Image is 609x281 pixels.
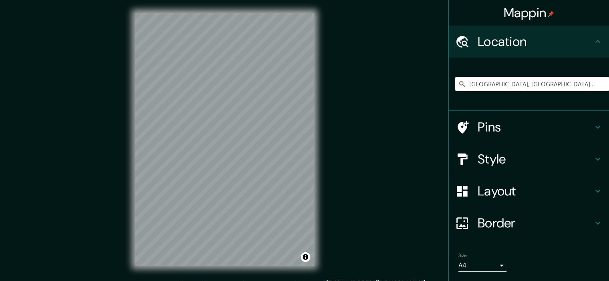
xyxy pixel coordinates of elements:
div: Pins [449,111,609,143]
h4: Style [478,151,593,167]
h4: Border [478,215,593,231]
div: A4 [458,259,506,272]
div: Border [449,207,609,239]
iframe: Help widget launcher [538,250,600,272]
h4: Mappin [504,5,555,21]
div: Location [449,26,609,58]
div: Style [449,143,609,175]
h4: Location [478,34,593,50]
canvas: Map [135,13,314,266]
div: Layout [449,175,609,207]
button: Toggle attribution [301,252,310,262]
h4: Pins [478,119,593,135]
label: Size [458,252,467,259]
input: Pick your city or area [455,77,609,91]
img: pin-icon.png [548,11,554,17]
h4: Layout [478,183,593,199]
